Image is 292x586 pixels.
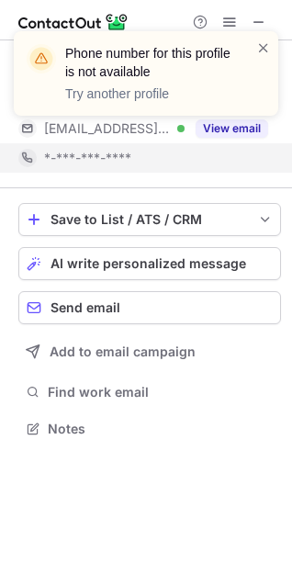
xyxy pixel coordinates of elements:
[18,203,281,236] button: save-profile-one-click
[65,44,234,81] header: Phone number for this profile is not available
[51,212,249,227] div: Save to List / ATS / CRM
[18,247,281,280] button: AI write personalized message
[50,344,196,359] span: Add to email campaign
[51,300,120,315] span: Send email
[27,44,56,73] img: warning
[18,11,129,33] img: ContactOut v5.3.10
[18,291,281,324] button: Send email
[65,85,234,103] p: Try another profile
[48,421,274,437] span: Notes
[48,384,274,400] span: Find work email
[18,379,281,405] button: Find work email
[18,416,281,442] button: Notes
[18,335,281,368] button: Add to email campaign
[51,256,246,271] span: AI write personalized message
